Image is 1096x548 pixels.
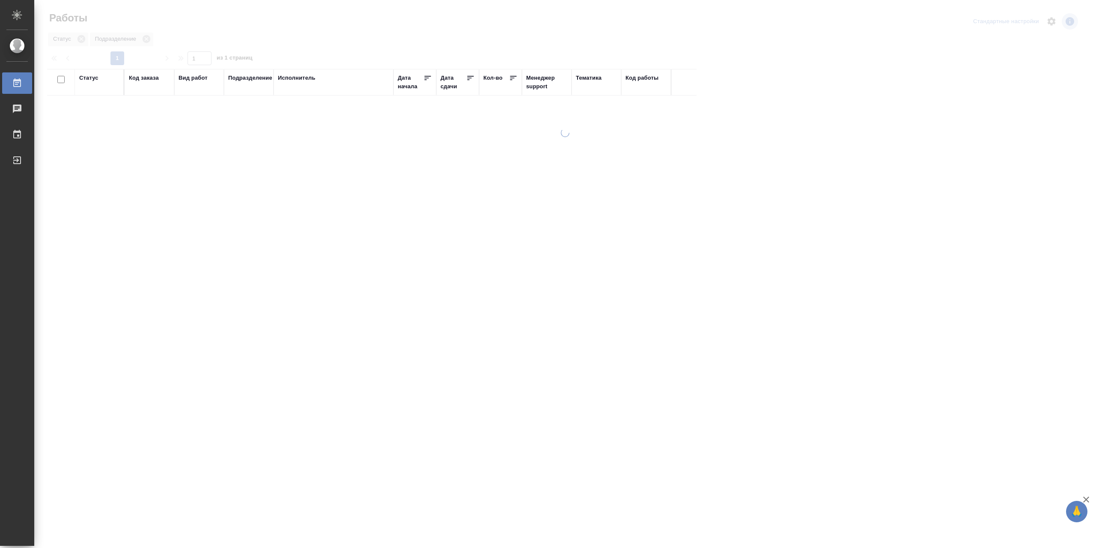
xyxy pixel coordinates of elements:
[441,74,466,91] div: Дата сдачи
[1069,503,1084,521] span: 🙏
[526,74,567,91] div: Менеджер support
[278,74,316,82] div: Исполнитель
[625,74,658,82] div: Код работы
[129,74,159,82] div: Код заказа
[398,74,423,91] div: Дата начала
[79,74,98,82] div: Статус
[228,74,272,82] div: Подразделение
[576,74,602,82] div: Тематика
[1066,501,1087,522] button: 🙏
[483,74,503,82] div: Кол-во
[179,74,208,82] div: Вид работ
